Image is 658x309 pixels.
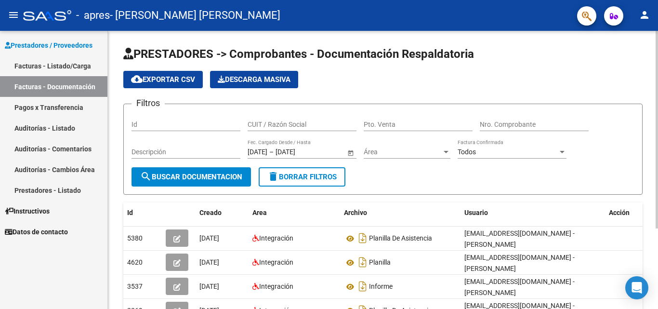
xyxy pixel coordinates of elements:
span: Id [127,209,133,216]
span: - [PERSON_NAME] [PERSON_NAME] [110,5,280,26]
datatable-header-cell: Area [249,202,340,223]
span: [DATE] [199,258,219,266]
span: 3537 [127,282,143,290]
span: Borrar Filtros [267,173,337,181]
span: Integración [259,234,293,242]
button: Buscar Documentacion [132,167,251,187]
span: [EMAIL_ADDRESS][DOMAIN_NAME] - [PERSON_NAME] [464,254,575,272]
span: Prestadores / Proveedores [5,40,92,51]
datatable-header-cell: Acción [605,202,653,223]
input: End date [276,148,323,156]
div: Open Intercom Messenger [625,276,648,299]
app-download-masive: Descarga masiva de comprobantes (adjuntos) [210,71,298,88]
i: Descargar documento [356,230,369,246]
span: Informe [369,283,393,291]
datatable-header-cell: Id [123,202,162,223]
datatable-header-cell: Creado [196,202,249,223]
h3: Filtros [132,96,165,110]
span: Descarga Masiva [218,75,290,84]
span: Exportar CSV [131,75,195,84]
span: – [269,148,274,156]
mat-icon: search [140,171,152,182]
mat-icon: person [639,9,650,21]
span: [EMAIL_ADDRESS][DOMAIN_NAME] - [PERSON_NAME] [464,278,575,296]
span: Buscar Documentacion [140,173,242,181]
i: Descargar documento [356,279,369,294]
span: Integración [259,258,293,266]
span: Acción [609,209,630,216]
span: [EMAIL_ADDRESS][DOMAIN_NAME] - [PERSON_NAME] [464,229,575,248]
span: Area [252,209,267,216]
datatable-header-cell: Usuario [461,202,605,223]
span: Datos de contacto [5,227,68,237]
input: Start date [248,148,267,156]
span: Todos [458,148,476,156]
span: Archivo [344,209,367,216]
span: - apres [76,5,110,26]
mat-icon: menu [8,9,19,21]
span: Área [364,148,442,156]
span: Planilla [369,259,391,267]
span: [DATE] [199,282,219,290]
span: 5380 [127,234,143,242]
span: [DATE] [199,234,219,242]
button: Descarga Masiva [210,71,298,88]
span: PRESTADORES -> Comprobantes - Documentación Respaldatoria [123,47,474,61]
mat-icon: cloud_download [131,73,143,85]
button: Borrar Filtros [259,167,345,187]
datatable-header-cell: Archivo [340,202,461,223]
button: Exportar CSV [123,71,203,88]
span: Integración [259,282,293,290]
button: Open calendar [345,148,355,158]
span: Usuario [464,209,488,216]
span: Creado [199,209,222,216]
span: Instructivos [5,206,50,216]
i: Descargar documento [356,255,369,270]
span: 4620 [127,258,143,266]
span: Planilla De Asistencia [369,235,432,242]
mat-icon: delete [267,171,279,182]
